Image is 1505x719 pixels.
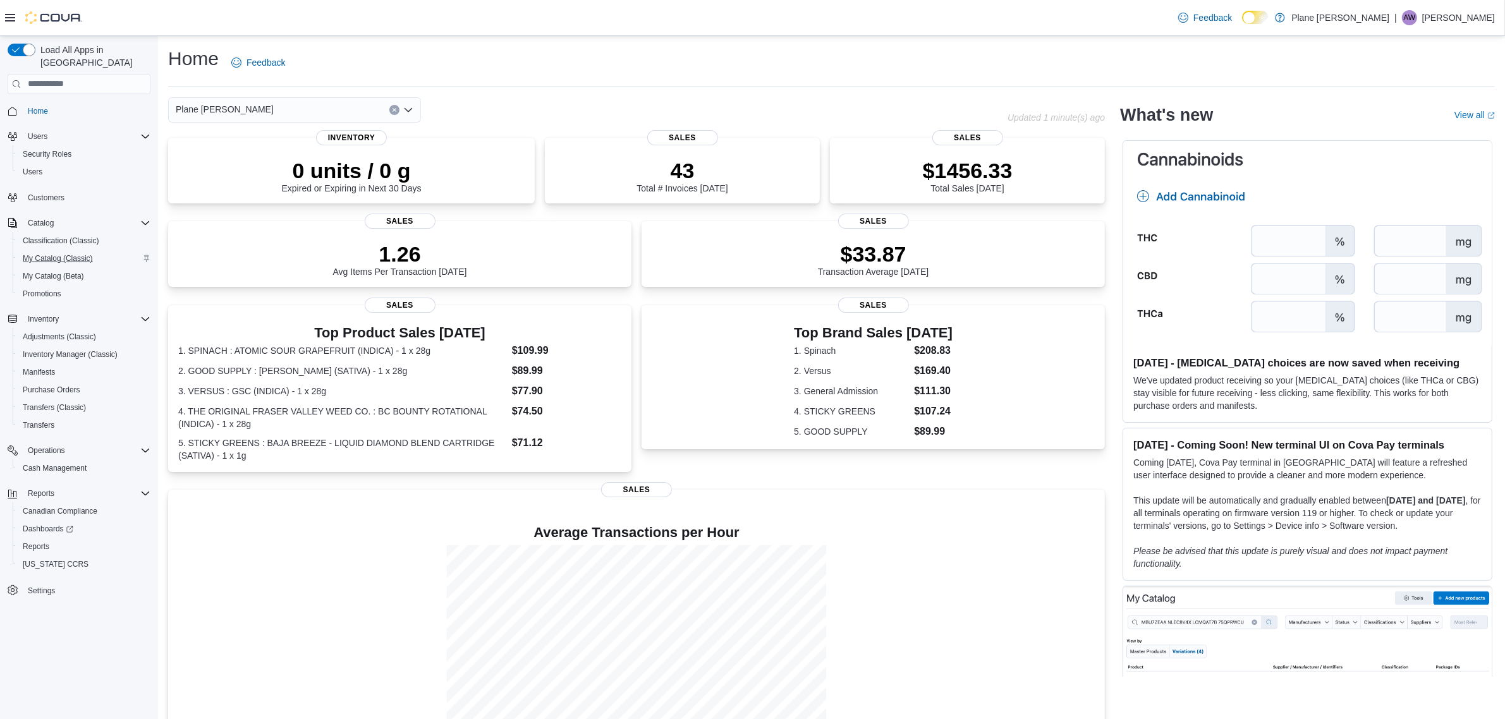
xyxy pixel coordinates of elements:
[914,424,953,439] dd: $89.99
[794,325,953,341] h3: Top Brand Sales [DATE]
[28,314,59,324] span: Inventory
[637,158,728,183] p: 43
[18,521,150,536] span: Dashboards
[28,218,54,228] span: Catalog
[13,363,155,381] button: Manifests
[18,347,150,362] span: Inventory Manager (Classic)
[23,420,54,430] span: Transfers
[3,128,155,145] button: Users
[23,541,49,552] span: Reports
[637,158,728,193] div: Total # Invoices [DATE]
[282,158,422,183] p: 0 units / 0 g
[512,384,621,399] dd: $77.90
[18,286,150,301] span: Promotions
[247,56,285,69] span: Feedback
[13,328,155,346] button: Adjustments (Classic)
[23,236,99,246] span: Classification (Classic)
[23,215,59,231] button: Catalog
[1193,11,1232,24] span: Feedback
[914,343,953,358] dd: $208.83
[178,365,507,377] dt: 2. GOOD SUPPLY : [PERSON_NAME] (SATIVA) - 1 x 28g
[3,214,155,232] button: Catalog
[932,130,1003,145] span: Sales
[23,583,60,598] a: Settings
[1133,456,1482,481] p: Coming [DATE], Cova Pay terminal in [GEOGRAPHIC_DATA] will feature a refreshed user interface des...
[23,385,80,395] span: Purchase Orders
[23,149,71,159] span: Security Roles
[365,298,436,313] span: Sales
[333,241,467,277] div: Avg Items Per Transaction [DATE]
[28,131,47,142] span: Users
[3,188,155,207] button: Customers
[23,253,93,263] span: My Catalog (Classic)
[18,233,150,248] span: Classification (Classic)
[512,404,621,419] dd: $74.50
[18,365,60,380] a: Manifests
[914,404,953,419] dd: $107.24
[18,347,123,362] a: Inventory Manager (Classic)
[914,384,953,399] dd: $111.30
[1394,10,1397,25] p: |
[23,129,150,144] span: Users
[1120,105,1213,125] h2: What's new
[3,310,155,328] button: Inventory
[838,298,909,313] span: Sales
[18,251,150,266] span: My Catalog (Classic)
[18,233,104,248] a: Classification (Classic)
[28,106,48,116] span: Home
[512,435,621,450] dd: $71.12
[13,285,155,303] button: Promotions
[601,482,672,497] span: Sales
[794,425,909,438] dt: 5. GOOD SUPPLY
[18,365,150,380] span: Manifests
[18,418,59,433] a: Transfers
[1291,10,1389,25] p: Plane [PERSON_NAME]
[23,486,59,501] button: Reports
[28,488,54,498] span: Reports
[8,97,150,632] nav: Complex example
[1402,10,1417,25] div: Auston Wilson
[1133,546,1447,569] em: Please be advised that this update is purely visual and does not impact payment functionality.
[13,459,155,477] button: Cash Management
[1386,495,1465,505] strong: [DATE] and [DATE]
[25,11,82,24] img: Cova
[18,147,76,162] a: Security Roles
[18,504,102,519] a: Canadian Compliance
[23,524,73,534] span: Dashboards
[18,269,150,284] span: My Catalog (Beta)
[13,381,155,399] button: Purchase Orders
[35,44,150,69] span: Load All Apps in [GEOGRAPHIC_DATA]
[1242,24,1243,25] span: Dark Mode
[512,363,621,378] dd: $89.99
[28,586,55,596] span: Settings
[13,145,155,163] button: Security Roles
[226,50,290,75] a: Feedback
[18,382,85,397] a: Purchase Orders
[13,520,155,538] a: Dashboards
[23,582,150,598] span: Settings
[23,167,42,177] span: Users
[18,382,150,397] span: Purchase Orders
[18,329,150,344] span: Adjustments (Classic)
[333,241,467,267] p: 1.26
[1422,10,1495,25] p: [PERSON_NAME]
[18,400,150,415] span: Transfers (Classic)
[176,102,274,117] span: Plane [PERSON_NAME]
[18,539,150,554] span: Reports
[1133,438,1482,451] h3: [DATE] - Coming Soon! New terminal UI on Cova Pay terminals
[1173,5,1237,30] a: Feedback
[13,250,155,267] button: My Catalog (Classic)
[1403,10,1415,25] span: AW
[923,158,1013,193] div: Total Sales [DATE]
[18,164,150,179] span: Users
[647,130,718,145] span: Sales
[23,367,55,377] span: Manifests
[18,557,150,572] span: Washington CCRS
[18,461,150,476] span: Cash Management
[18,164,47,179] a: Users
[13,538,155,555] button: Reports
[23,190,70,205] a: Customers
[18,418,150,433] span: Transfers
[178,525,1095,540] h4: Average Transactions per Hour
[3,102,155,120] button: Home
